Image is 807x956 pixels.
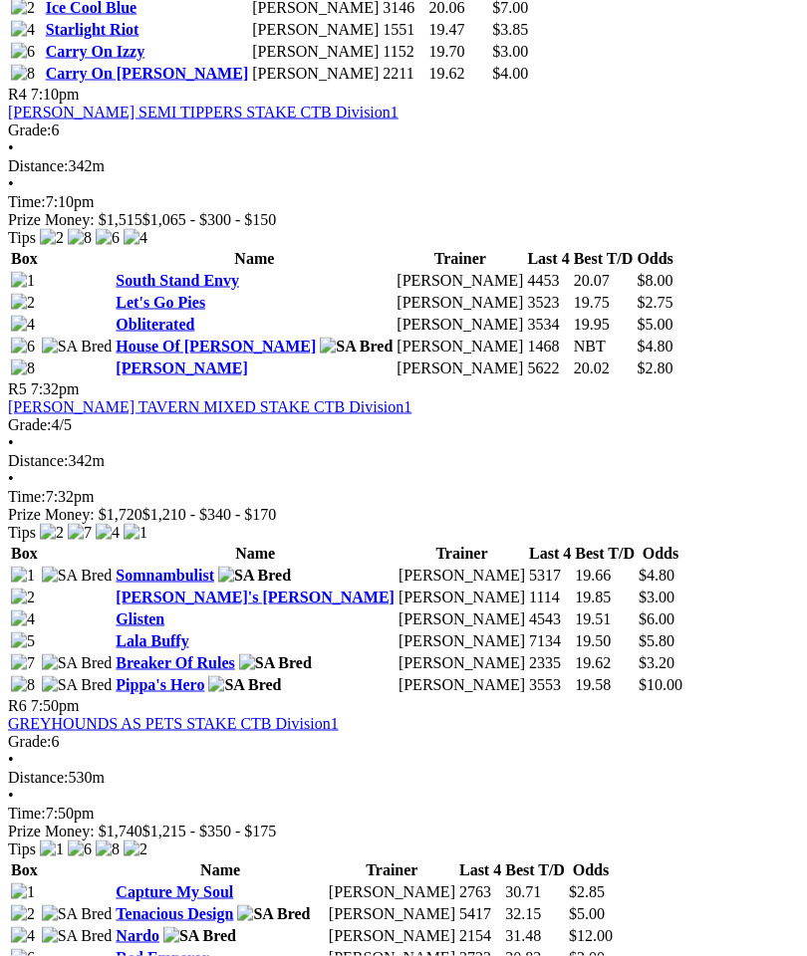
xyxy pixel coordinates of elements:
[11,43,35,61] img: 6
[42,905,113,923] img: SA Bred
[458,904,502,924] td: 5417
[8,211,799,229] div: Prize Money: $1,515
[396,271,524,291] td: [PERSON_NAME]
[526,358,570,378] td: 5622
[637,359,672,376] span: $2.80
[569,927,613,944] span: $12.00
[163,927,236,945] img: SA Bred
[320,338,393,356] img: SA Bred
[458,882,502,902] td: 2763
[8,769,799,787] div: 530m
[8,715,339,732] a: GREYHOUNDS AS PETS STAKE CTB Division1
[8,769,68,786] span: Distance:
[637,316,672,333] span: $5.00
[239,654,312,672] img: SA Bred
[574,566,636,586] td: 19.66
[11,567,35,585] img: 1
[8,506,799,524] div: Prize Money: $1,720
[492,65,528,82] span: $4.00
[124,524,147,542] img: 1
[528,544,572,564] th: Last 4
[116,610,164,627] a: Glisten
[8,751,14,768] span: •
[42,567,113,585] img: SA Bred
[428,42,490,62] td: 19.70
[636,249,673,269] th: Odds
[42,676,113,694] img: SA Bred
[116,905,233,922] a: Tenacious Design
[116,567,214,584] a: Somnambulist
[8,193,799,211] div: 7:10pm
[396,249,524,269] th: Trainer
[116,632,188,649] a: Lala Buffy
[11,905,35,923] img: 2
[68,229,92,247] img: 8
[11,545,38,562] span: Box
[124,229,147,247] img: 4
[96,229,120,247] img: 6
[8,452,799,470] div: 342m
[8,416,799,434] div: 4/5
[504,904,566,924] td: 32.15
[504,926,566,946] td: 31.48
[8,733,799,751] div: 6
[11,632,35,650] img: 5
[639,632,674,649] span: $5.80
[218,567,291,585] img: SA Bred
[142,211,277,228] span: $1,065 - $300 - $150
[492,43,528,60] span: $3.00
[492,21,528,38] span: $3.85
[46,65,249,82] a: Carry On [PERSON_NAME]
[573,293,635,313] td: 19.75
[328,882,456,902] td: [PERSON_NAME]
[42,654,113,672] img: SA Bred
[8,470,14,487] span: •
[8,840,36,857] span: Tips
[637,272,672,289] span: $8.00
[568,860,614,880] th: Odds
[528,653,572,673] td: 2335
[31,380,80,397] span: 7:32pm
[528,675,572,695] td: 3553
[116,654,234,671] a: Breaker Of Rules
[8,434,14,451] span: •
[528,588,572,607] td: 1114
[11,338,35,356] img: 6
[40,229,64,247] img: 2
[382,64,425,84] td: 2211
[8,452,68,469] span: Distance:
[8,823,799,840] div: Prize Money: $1,740
[8,805,799,823] div: 7:50pm
[142,823,277,839] span: $1,215 - $350 - $175
[46,21,139,38] a: Starlight Riot
[639,676,682,693] span: $10.00
[8,139,14,156] span: •
[8,229,36,246] span: Tips
[328,904,456,924] td: [PERSON_NAME]
[11,359,35,377] img: 8
[526,249,570,269] th: Last 4
[116,359,247,376] a: [PERSON_NAME]
[8,121,52,138] span: Grade:
[8,733,52,750] span: Grade:
[328,860,456,880] th: Trainer
[504,882,566,902] td: 30.71
[115,249,394,269] th: Name
[11,861,38,878] span: Box
[574,544,636,564] th: Best T/D
[116,316,194,333] a: Obliterated
[116,927,159,944] a: Nardo
[573,315,635,335] td: 19.95
[396,315,524,335] td: [PERSON_NAME]
[237,905,310,923] img: SA Bred
[11,610,35,628] img: 4
[68,840,92,858] img: 6
[40,840,64,858] img: 1
[398,566,526,586] td: [PERSON_NAME]
[637,294,672,311] span: $2.75
[574,609,636,629] td: 19.51
[526,337,570,357] td: 1468
[8,787,14,804] span: •
[116,294,205,311] a: Let's Go Pies
[116,589,395,605] a: [PERSON_NAME]'s [PERSON_NAME]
